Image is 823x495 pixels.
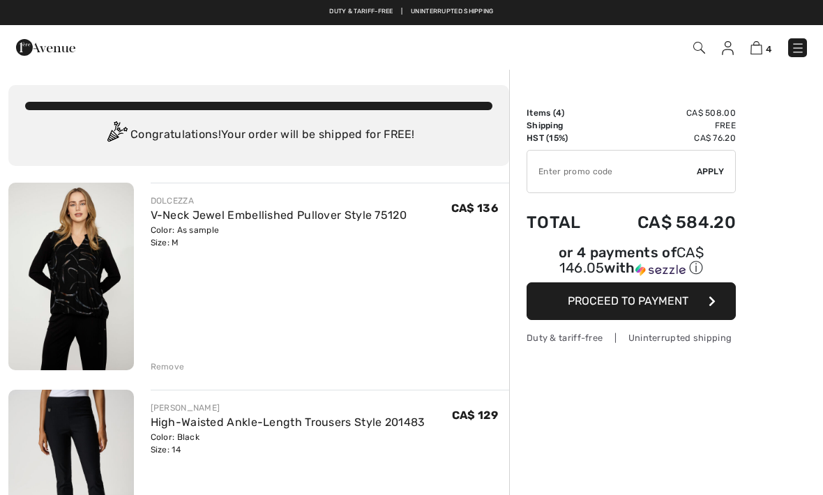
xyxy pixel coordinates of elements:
[556,108,561,118] span: 4
[527,151,697,192] input: Promo code
[601,199,736,246] td: CA$ 584.20
[559,244,704,276] span: CA$ 146.05
[750,41,762,54] img: Shopping Bag
[151,431,425,456] div: Color: Black Size: 14
[791,41,805,55] img: Menu
[527,246,736,282] div: or 4 payments ofCA$ 146.05withSezzle Click to learn more about Sezzle
[527,132,601,144] td: HST (15%)
[527,246,736,277] div: or 4 payments of with
[452,409,498,422] span: CA$ 129
[722,41,734,55] img: My Info
[151,360,185,373] div: Remove
[750,39,771,56] a: 4
[601,119,736,132] td: Free
[635,264,686,276] img: Sezzle
[151,416,425,429] a: High-Waisted Ankle-Length Trousers Style 201483
[16,40,75,53] a: 1ère Avenue
[25,121,492,149] div: Congratulations! Your order will be shipped for FREE!
[527,331,736,344] div: Duty & tariff-free | Uninterrupted shipping
[151,195,407,207] div: DOLCEZZA
[151,224,407,249] div: Color: As sample Size: M
[451,201,498,215] span: CA$ 136
[151,208,407,222] a: V-Neck Jewel Embellished Pullover Style 75120
[16,33,75,61] img: 1ère Avenue
[103,121,130,149] img: Congratulation2.svg
[568,294,688,307] span: Proceed to Payment
[527,199,601,246] td: Total
[697,165,725,178] span: Apply
[8,183,134,370] img: V-Neck Jewel Embellished Pullover Style 75120
[151,402,425,414] div: [PERSON_NAME]
[527,282,736,320] button: Proceed to Payment
[693,42,705,54] img: Search
[766,44,771,54] span: 4
[601,107,736,119] td: CA$ 508.00
[527,119,601,132] td: Shipping
[527,107,601,119] td: Items ( )
[601,132,736,144] td: CA$ 76.20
